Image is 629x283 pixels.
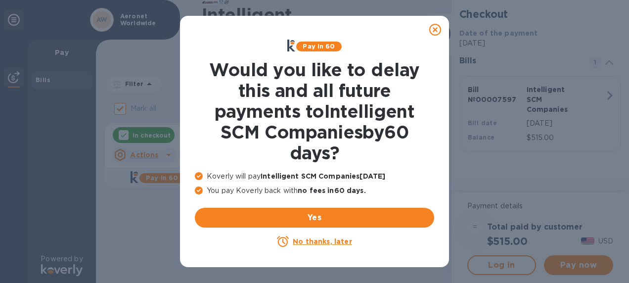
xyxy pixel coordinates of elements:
[195,171,434,182] p: Koverly will pay
[303,43,335,50] b: Pay in 60
[195,208,434,228] button: Yes
[293,237,352,245] u: No thanks, later
[195,59,434,163] h1: Would you like to delay this and all future payments to Intelligent SCM Companies by 60 days ?
[195,186,434,196] p: You pay Koverly back with
[203,212,426,224] span: Yes
[298,187,365,194] b: no fees in 60 days .
[261,172,385,180] b: Intelligent SCM Companies [DATE]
